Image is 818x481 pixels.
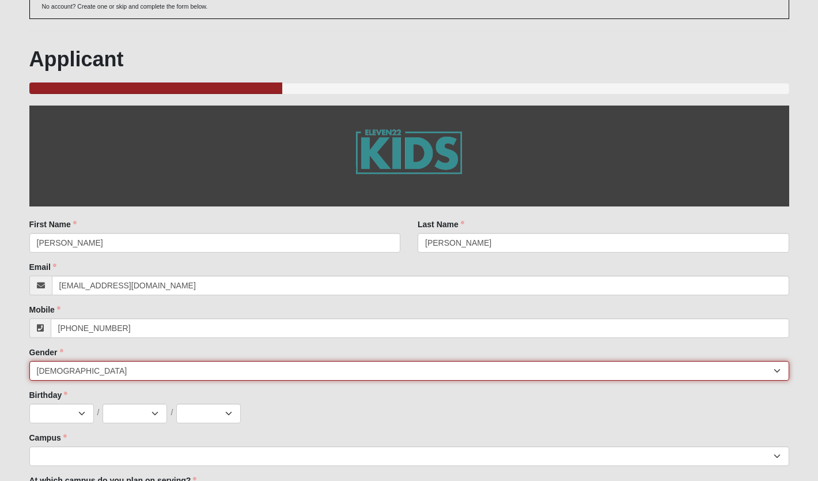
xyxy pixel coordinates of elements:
[29,347,63,358] label: Gender
[418,219,464,230] label: Last Name
[171,407,173,419] span: /
[29,304,60,315] label: Mobile
[29,432,67,444] label: Campus
[333,106,485,206] img: GetImage.ashx
[97,407,100,419] span: /
[29,261,56,273] label: Email
[29,389,68,401] label: Birthday
[29,219,77,230] label: First Name
[42,2,208,11] p: No account? Create one or skip and complete the form below.
[29,47,789,72] h1: Applicant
